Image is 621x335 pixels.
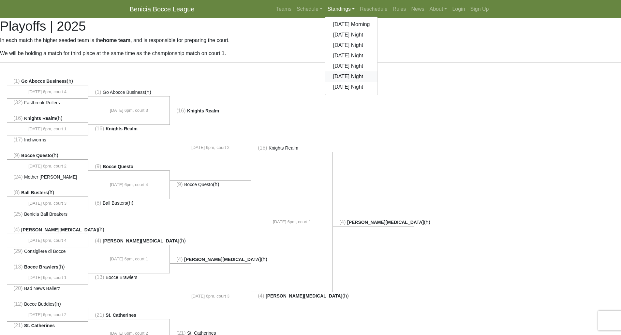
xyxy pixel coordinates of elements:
[325,82,378,92] a: [DATE] Night
[13,227,20,232] span: (4)
[24,249,66,254] span: Consigliere di Bocce
[95,312,104,318] span: (21)
[24,301,54,307] span: Bocce Buddies
[13,301,22,307] span: (12)
[24,100,60,105] span: Fastbreak Rollers
[468,3,492,16] a: Sign Up
[7,263,88,271] li: (h)
[187,108,219,113] span: Knights Realm
[24,116,56,121] span: Knights Realm
[273,219,311,225] span: [DATE] 6pm, court 1
[24,264,58,269] span: Bocce Brawlers
[333,218,414,226] li: (h)
[28,163,67,169] span: [DATE] 6pm, court 2
[170,180,251,188] li: (h)
[24,211,67,217] span: Benicia Ball Breakers
[13,153,20,158] span: (9)
[274,3,294,16] a: Teams
[95,238,101,243] span: (4)
[184,257,261,262] span: [PERSON_NAME][MEDICAL_DATA]
[24,286,60,291] span: Bad News Ballerz
[88,237,170,245] li: (h)
[13,137,22,142] span: (17)
[325,71,378,82] a: [DATE] Night
[21,153,52,158] span: Bocce Questo
[325,30,378,40] a: [DATE] Night
[110,182,148,188] span: [DATE] 6pm, court 4
[176,182,183,187] span: (9)
[21,227,98,232] span: [PERSON_NAME][MEDICAL_DATA]
[106,313,136,318] span: St. Catherines
[269,145,298,151] span: Knights Realm
[28,312,67,318] span: [DATE] 6pm, court 2
[103,238,179,243] span: [PERSON_NAME][MEDICAL_DATA]
[325,61,378,71] a: [DATE] Night
[13,174,22,180] span: (24)
[28,274,67,281] span: [DATE] 6pm, court 1
[103,90,145,95] span: Go Abocce Business
[13,248,22,254] span: (29)
[95,164,101,169] span: (9)
[266,293,342,299] span: [PERSON_NAME][MEDICAL_DATA]
[95,89,101,95] span: (1)
[24,137,46,142] span: Inchworms
[21,79,67,84] span: Go Abocce Business
[7,226,88,234] li: (h)
[103,200,127,206] span: Ball Busters
[7,114,88,123] li: (h)
[409,3,427,16] a: News
[110,256,148,262] span: [DATE] 6pm, court 1
[390,3,409,16] a: Rules
[88,199,170,207] li: (h)
[103,37,130,43] strong: home team
[95,200,101,206] span: (8)
[13,100,22,105] span: (32)
[106,126,138,131] span: Knights Realm
[176,256,183,262] span: (4)
[21,190,48,195] span: Ball Busters
[7,152,88,160] li: (h)
[13,211,22,217] span: (25)
[106,275,137,280] span: Bocce Brawlers
[95,274,104,280] span: (13)
[130,3,195,16] a: Benicia Bocce League
[13,78,20,84] span: (1)
[184,182,213,187] span: Bocce Questo
[170,255,251,264] li: (h)
[24,174,77,180] span: Mother [PERSON_NAME]
[13,323,22,328] span: (21)
[103,164,133,169] span: Bocce Questo
[13,285,22,291] span: (20)
[7,189,88,197] li: (h)
[13,115,22,121] span: (16)
[28,126,67,132] span: [DATE] 6pm, court 1
[427,3,450,16] a: About
[13,264,22,269] span: (13)
[450,3,467,16] a: Login
[357,3,390,16] a: Reschedule
[88,88,170,96] li: (h)
[325,51,378,61] a: [DATE] Night
[191,144,229,151] span: [DATE] 6pm, court 2
[28,200,67,207] span: [DATE] 6pm, court 3
[294,3,325,16] a: Schedule
[176,108,185,113] span: (16)
[325,3,357,16] a: Standings
[28,89,67,95] span: [DATE] 6pm, court 4
[251,292,333,300] li: (h)
[339,219,346,225] span: (4)
[24,323,55,328] span: St. Catherines
[13,190,20,195] span: (8)
[110,107,148,114] span: [DATE] 6pm, court 3
[325,19,378,30] a: [DATE] Morning
[191,293,229,299] span: [DATE] 6pm, court 3
[325,16,378,95] div: Standings
[258,293,264,299] span: (4)
[325,40,378,51] a: [DATE] Night
[95,126,104,131] span: (16)
[258,145,267,151] span: (16)
[7,300,88,308] li: (h)
[347,220,424,225] span: [PERSON_NAME][MEDICAL_DATA]
[28,237,67,244] span: [DATE] 6pm, court 4
[7,77,88,85] li: (h)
